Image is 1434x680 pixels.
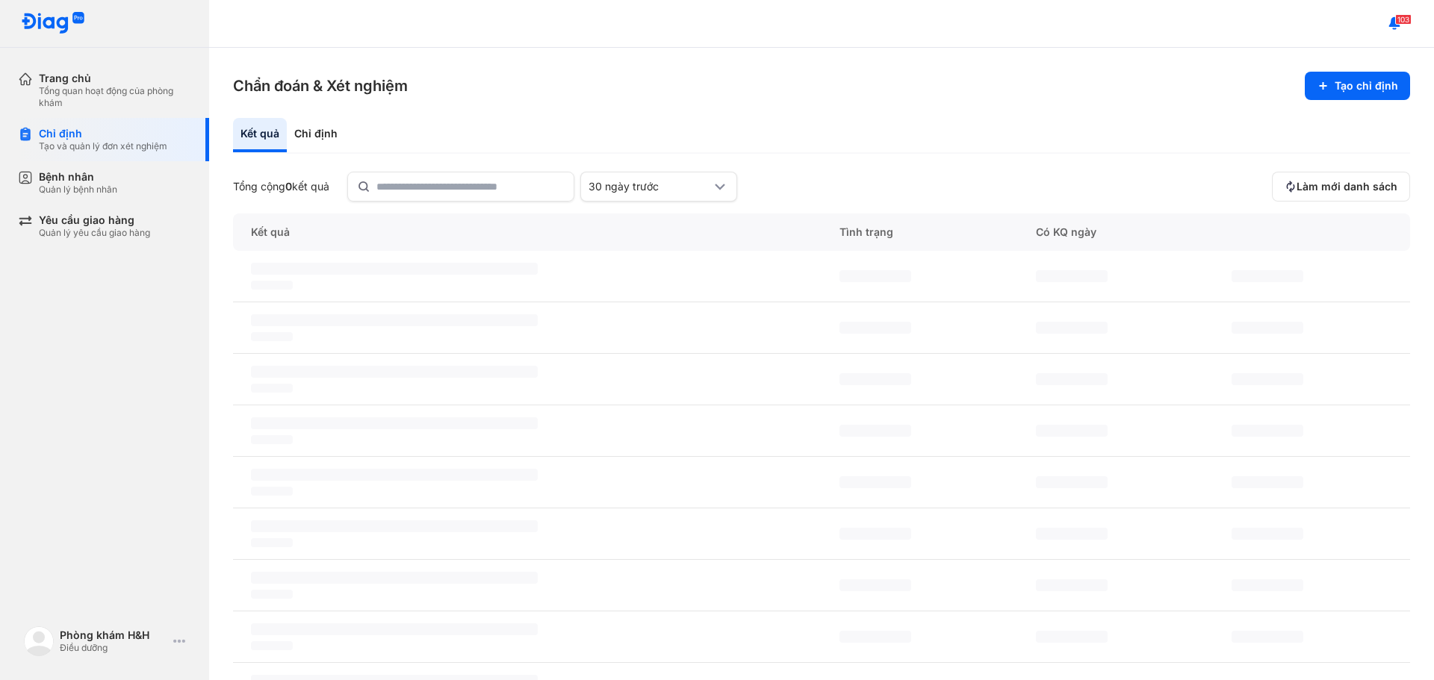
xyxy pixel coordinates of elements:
span: ‌ [1232,373,1303,385]
div: Quản lý yêu cầu giao hàng [39,227,150,239]
span: ‌ [839,270,911,282]
div: Phòng khám H&H [60,628,167,642]
span: ‌ [1232,270,1303,282]
span: ‌ [251,487,293,496]
span: ‌ [251,469,538,481]
div: Chỉ định [287,118,345,152]
span: ‌ [251,538,293,547]
span: ‌ [1232,579,1303,591]
span: ‌ [839,322,911,334]
span: ‌ [251,332,293,341]
span: ‌ [251,366,538,378]
div: Quản lý bệnh nhân [39,184,117,196]
span: ‌ [1036,322,1108,334]
div: Kết quả [233,118,287,152]
div: Trang chủ [39,72,191,85]
span: ‌ [1232,631,1303,643]
div: Tổng cộng kết quả [233,180,329,193]
span: ‌ [251,520,538,532]
span: ‌ [839,476,911,488]
div: Tổng quan hoạt động của phòng khám [39,85,191,109]
h3: Chẩn đoán & Xét nghiệm [233,75,408,96]
div: Chỉ định [39,127,167,140]
div: Điều dưỡng [60,642,167,654]
div: Tạo và quản lý đơn xét nghiệm [39,140,167,152]
div: Bệnh nhân [39,170,117,184]
button: Tạo chỉ định [1305,72,1410,100]
span: ‌ [1036,270,1108,282]
img: logo [21,12,85,35]
span: ‌ [1036,425,1108,437]
img: logo [24,626,54,656]
span: ‌ [839,579,911,591]
span: ‌ [251,572,538,584]
span: ‌ [1232,528,1303,540]
span: 103 [1395,14,1412,25]
span: ‌ [839,425,911,437]
div: Kết quả [233,213,822,251]
span: 0 [285,180,292,193]
span: ‌ [1036,373,1108,385]
span: ‌ [1232,322,1303,334]
span: ‌ [251,384,293,393]
div: Yêu cầu giao hàng [39,213,150,227]
span: ‌ [839,373,911,385]
div: Có KQ ngày [1018,213,1214,251]
div: 30 ngày trước [589,180,711,193]
span: ‌ [251,641,293,650]
span: ‌ [251,590,293,599]
span: ‌ [251,263,538,275]
span: ‌ [251,314,538,326]
span: ‌ [251,281,293,290]
span: ‌ [1232,425,1303,437]
span: ‌ [1232,476,1303,488]
span: ‌ [1036,579,1108,591]
span: ‌ [1036,476,1108,488]
div: Tình trạng [822,213,1018,251]
span: ‌ [1036,631,1108,643]
button: Làm mới danh sách [1272,172,1410,202]
span: ‌ [1036,528,1108,540]
span: ‌ [839,631,911,643]
span: ‌ [839,528,911,540]
span: ‌ [251,623,538,635]
span: ‌ [251,435,293,444]
span: Làm mới danh sách [1297,180,1397,193]
span: ‌ [251,417,538,429]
